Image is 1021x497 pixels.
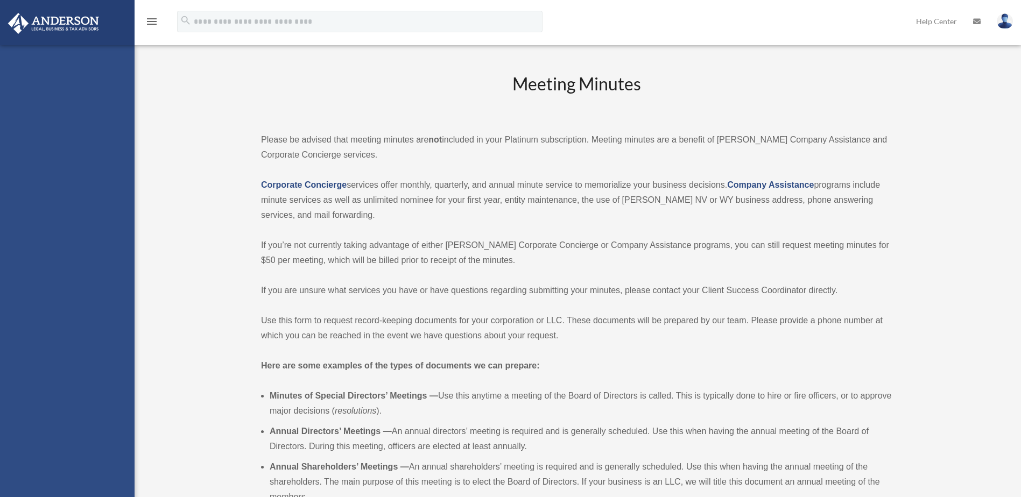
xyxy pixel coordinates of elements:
[335,406,376,415] em: resolutions
[270,427,392,436] b: Annual Directors’ Meetings —
[261,177,892,223] p: services offer monthly, quarterly, and annual minute service to memorialize your business decisio...
[261,72,892,117] h2: Meeting Minutes
[261,283,892,298] p: If you are unsure what services you have or have questions regarding submitting your minutes, ple...
[261,361,540,370] strong: Here are some examples of the types of documents we can prepare:
[180,15,192,26] i: search
[5,13,102,34] img: Anderson Advisors Platinum Portal
[270,391,438,400] b: Minutes of Special Directors’ Meetings —
[145,15,158,28] i: menu
[997,13,1013,29] img: User Pic
[261,238,892,268] p: If you’re not currently taking advantage of either [PERSON_NAME] Corporate Concierge or Company A...
[270,424,892,454] li: An annual directors’ meeting is required and is generally scheduled. Use this when having the ann...
[428,135,442,144] strong: not
[727,180,814,189] a: Company Assistance
[270,462,409,471] b: Annual Shareholders’ Meetings —
[270,388,892,418] li: Use this anytime a meeting of the Board of Directors is called. This is typically done to hire or...
[261,313,892,343] p: Use this form to request record-keeping documents for your corporation or LLC. These documents wi...
[261,132,892,162] p: Please be advised that meeting minutes are included in your Platinum subscription. Meeting minute...
[145,19,158,28] a: menu
[261,180,347,189] a: Corporate Concierge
